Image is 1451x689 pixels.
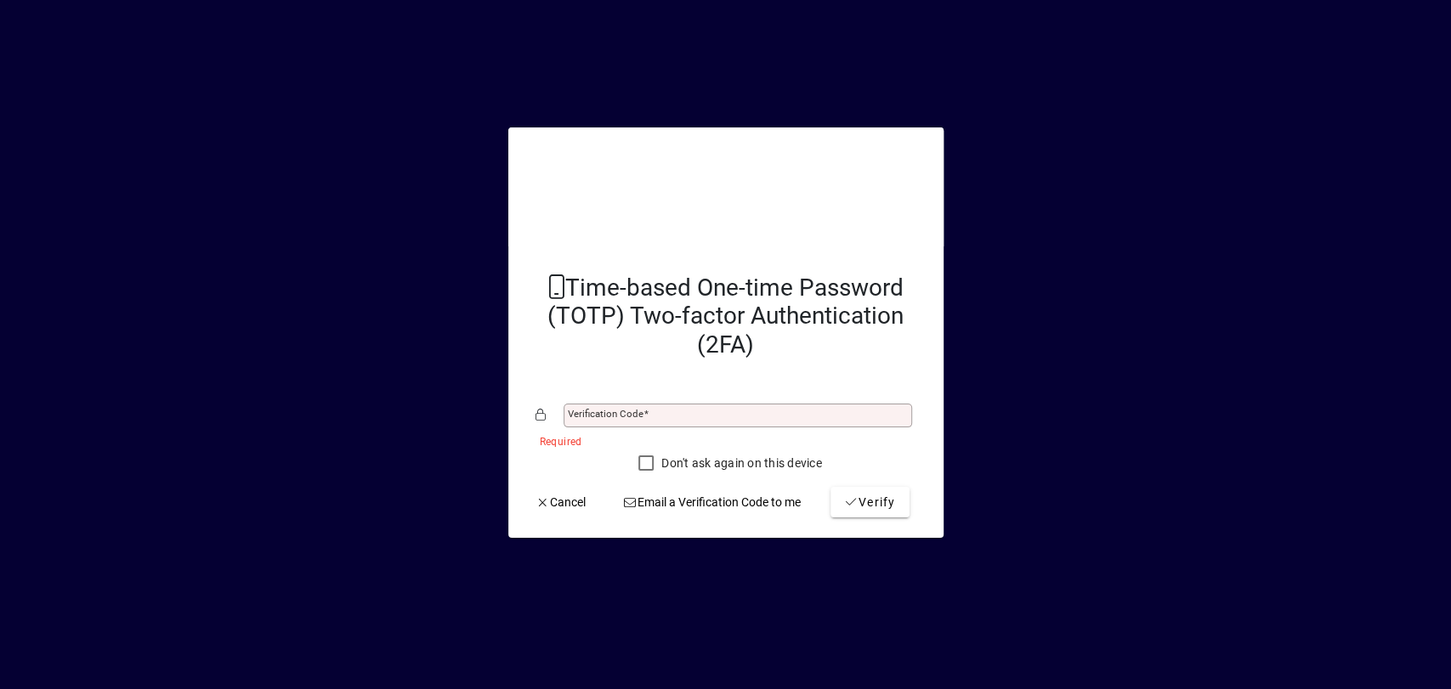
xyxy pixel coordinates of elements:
span: Cancel [536,494,587,511]
label: Don't ask again on this device [658,455,822,472]
button: Email a Verification Code to me [615,487,808,517]
button: Verify [830,487,910,517]
h2: Time-based One-time Password (TOTP) Two-factor Authentication (2FA) [536,274,916,359]
span: Verify [844,494,896,511]
mat-label: Verification code [568,408,643,420]
button: Cancel [529,487,593,517]
mat-error: Required [540,432,903,449]
span: Email a Verification Code to me [622,494,801,511]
